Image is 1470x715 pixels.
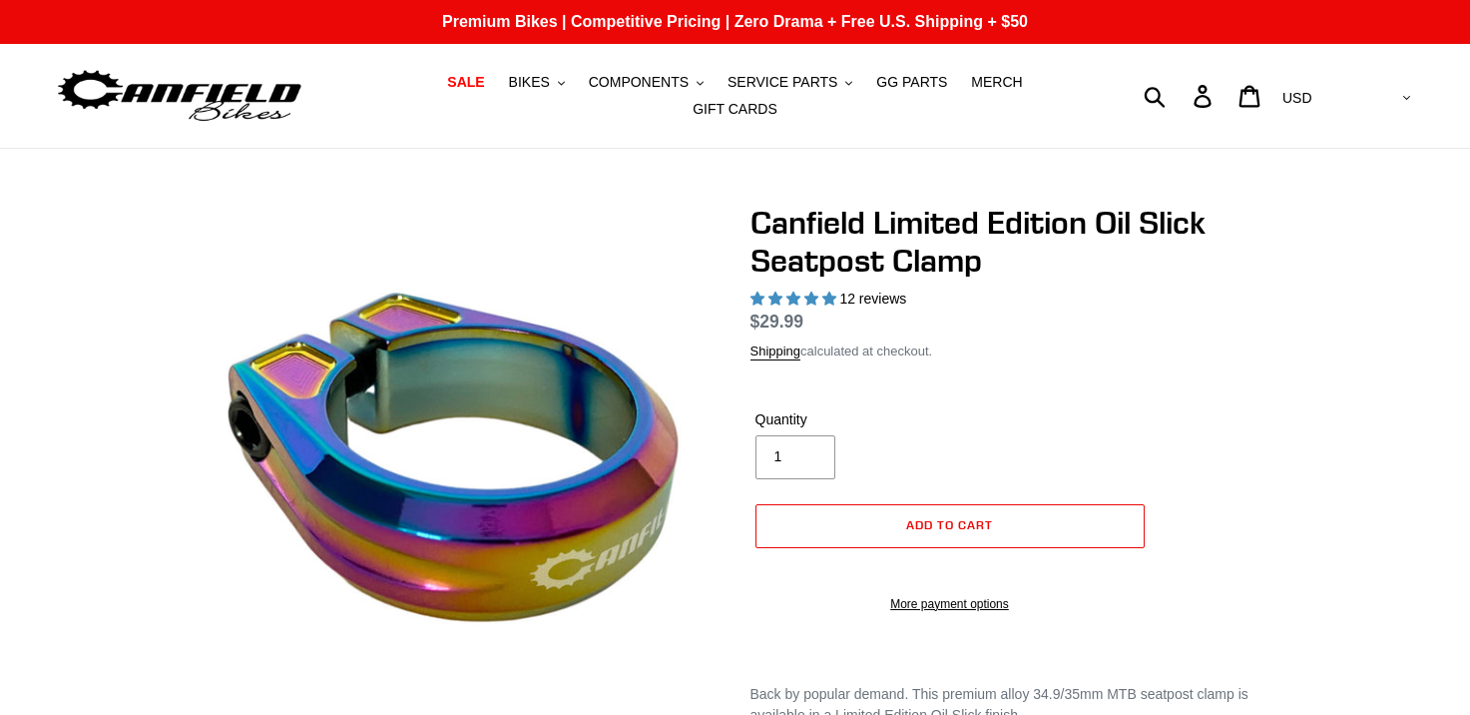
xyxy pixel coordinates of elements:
[961,69,1032,96] a: MERCH
[750,291,840,307] span: 4.92 stars
[750,344,801,360] a: Shipping
[839,291,906,307] span: 12 reviews
[750,342,1279,361] div: calculated at checkout.
[750,204,1279,281] h1: Canfield Limited Edition Oil Slick Seatpost Clamp
[579,69,714,96] button: COMPONENTS
[55,65,304,128] img: Canfield Bikes
[728,74,837,91] span: SERVICE PARTS
[1155,74,1206,118] input: Search
[866,69,957,96] a: GG PARTS
[755,504,1145,548] button: Add to cart
[589,74,689,91] span: COMPONENTS
[750,312,804,332] span: $29.99
[718,69,862,96] button: SERVICE PARTS
[509,74,550,91] span: BIKES
[499,69,575,96] button: BIKES
[971,74,1022,91] span: MERCH
[755,409,945,430] label: Quantity
[683,96,787,123] a: GIFT CARDS
[447,74,484,91] span: SALE
[437,69,494,96] a: SALE
[755,595,1145,613] a: More payment options
[693,101,777,118] span: GIFT CARDS
[906,517,993,532] span: Add to cart
[876,74,947,91] span: GG PARTS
